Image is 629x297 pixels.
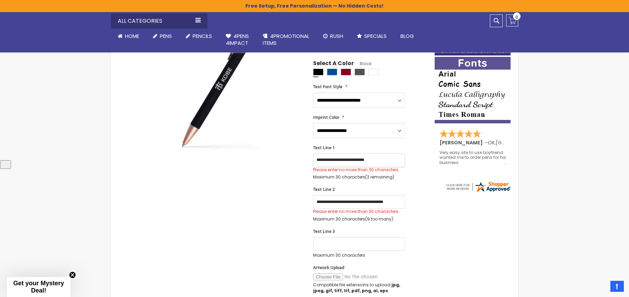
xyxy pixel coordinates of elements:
[313,265,344,270] span: Artwork Upload
[13,280,64,294] span: Get your Mystery Deal!
[610,281,624,292] a: Top
[263,32,309,47] span: 4PROMOTIONAL ITEMS
[146,29,179,44] a: Pens
[313,186,335,192] span: Text Line 2
[226,32,249,47] span: 4Pens 4impact
[313,167,405,173] div: Please enter no more than 30 characters.
[313,209,405,214] div: Please enter no more than 30 characters.
[394,29,421,44] a: Blog
[313,282,400,293] strong: jpg, jpeg, gif, tiff, tif, pdf, png, ai, eps
[316,29,350,44] a: Rush
[7,277,70,297] div: Get your Mystery Deal!Close teaser
[445,188,511,194] a: 4pens.com certificate URL
[506,14,518,27] a: 0
[515,14,518,20] span: 0
[69,272,76,278] button: Close teaser
[400,32,414,40] span: Blog
[179,29,219,44] a: Pencils
[313,216,405,222] p: Maximum 30 characters
[313,174,405,180] p: Maximum 30 characters
[364,32,387,40] span: Specials
[313,282,405,293] p: Compatible file extensions to upload:
[313,228,335,234] span: Text Line 3
[219,29,256,51] a: 4Pens4impact
[445,181,511,193] img: 4pens.com widget logo
[125,32,139,40] span: Home
[330,32,343,40] span: Rush
[111,29,146,44] a: Home
[350,29,394,44] a: Specials
[313,253,405,258] p: Maximum 30 characters
[111,13,207,29] div: All Categories
[256,29,316,51] a: 4PROMOTIONALITEMS
[193,32,212,40] span: Pencils
[365,216,393,222] span: (9 too many)
[160,32,172,40] span: Pens
[365,174,394,180] span: (2 remaining)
